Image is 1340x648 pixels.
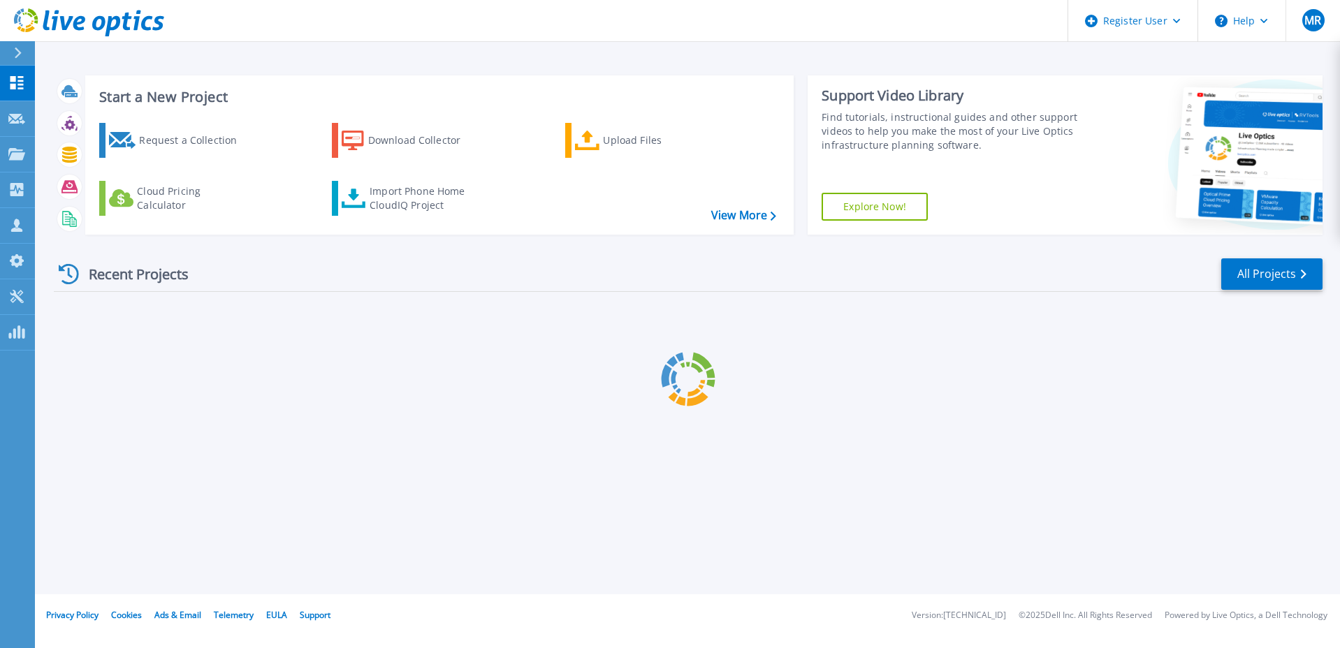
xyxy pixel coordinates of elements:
span: MR [1304,15,1321,26]
a: Explore Now! [822,193,928,221]
div: Recent Projects [54,257,207,291]
li: © 2025 Dell Inc. All Rights Reserved [1019,611,1152,620]
a: All Projects [1221,258,1323,290]
div: Support Video Library [822,87,1084,105]
a: Support [300,609,330,621]
a: View More [711,209,776,222]
a: Upload Files [565,123,721,158]
div: Import Phone Home CloudIQ Project [370,184,479,212]
a: Ads & Email [154,609,201,621]
a: EULA [266,609,287,621]
a: Download Collector [332,123,488,158]
div: Upload Files [603,126,715,154]
a: Cookies [111,609,142,621]
div: Cloud Pricing Calculator [137,184,249,212]
div: Find tutorials, instructional guides and other support videos to help you make the most of your L... [822,110,1084,152]
a: Cloud Pricing Calculator [99,181,255,216]
li: Powered by Live Optics, a Dell Technology [1165,611,1327,620]
a: Telemetry [214,609,254,621]
div: Request a Collection [139,126,251,154]
a: Privacy Policy [46,609,99,621]
div: Download Collector [368,126,480,154]
h3: Start a New Project [99,89,775,105]
a: Request a Collection [99,123,255,158]
li: Version: [TECHNICAL_ID] [912,611,1006,620]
